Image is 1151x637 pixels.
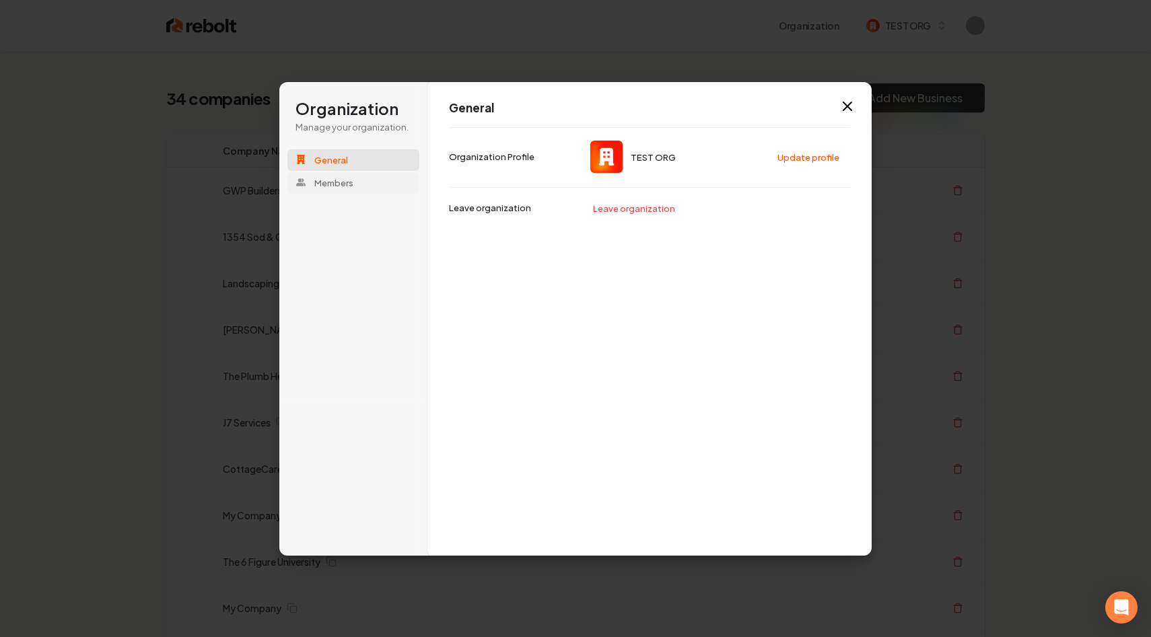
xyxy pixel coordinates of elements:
button: Leave organization [586,198,683,218]
span: TEST ORG [631,151,676,163]
button: General [287,149,419,170]
h1: General [449,100,850,116]
button: Members [287,172,419,193]
button: Update profile [771,147,847,167]
span: Members [314,176,353,188]
p: Organization Profile [449,151,534,163]
span: General [314,153,348,165]
p: Manage your organization. [295,120,411,133]
p: Leave organization [449,202,531,214]
h1: Organization [295,98,411,120]
img: TEST ORG [590,141,623,173]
